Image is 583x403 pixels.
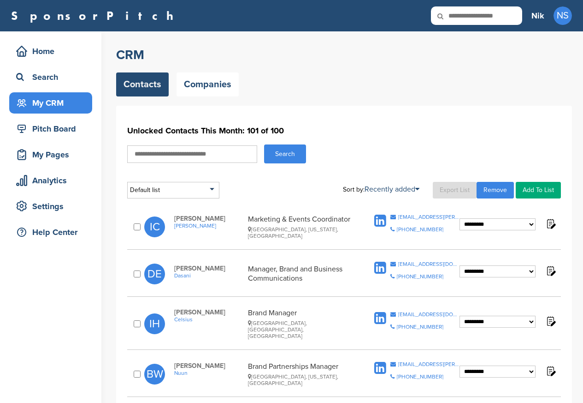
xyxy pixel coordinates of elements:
[398,261,459,267] div: [EMAIL_ADDRESS][DOMAIN_NAME]
[248,265,357,283] div: Manager, Brand and Business Communications
[144,264,165,284] span: DE
[14,198,92,215] div: Settings
[248,226,357,239] div: [GEOGRAPHIC_DATA], [US_STATE], [GEOGRAPHIC_DATA]
[144,217,165,237] span: IC
[174,272,243,279] a: Dasani
[531,9,544,22] h3: Nik
[11,10,179,22] a: SponsorPitch
[248,215,357,239] div: Marketing & Events Coordinator
[554,6,572,25] span: NS
[343,186,419,193] div: Sort by:
[144,313,165,334] span: IH
[545,218,556,229] img: Notes
[397,324,443,330] div: [PHONE_NUMBER]
[9,66,92,88] a: Search
[14,95,92,111] div: My CRM
[9,144,92,165] a: My Pages
[174,362,243,370] span: [PERSON_NAME]
[174,265,243,272] span: [PERSON_NAME]
[116,47,572,63] h2: CRM
[9,118,92,139] a: Pitch Board
[9,41,92,62] a: Home
[174,215,243,223] span: [PERSON_NAME]
[116,72,169,96] a: Contacts
[174,370,243,376] a: Nuun
[248,320,357,339] div: [GEOGRAPHIC_DATA], [GEOGRAPHIC_DATA], [GEOGRAPHIC_DATA]
[248,362,357,386] div: Brand Partnerships Manager
[144,364,165,385] span: BW
[14,146,92,163] div: My Pages
[177,72,239,96] a: Companies
[531,6,544,26] a: Nik
[516,182,561,198] a: Add To List
[365,185,419,194] a: Recently added
[174,308,243,316] span: [PERSON_NAME]
[14,224,92,241] div: Help Center
[127,122,561,139] h1: Unlocked Contacts This Month: 101 of 100
[477,182,514,198] a: Remove
[397,227,443,232] div: [PHONE_NUMBER]
[9,92,92,114] a: My CRM
[398,214,459,220] div: [EMAIL_ADDRESS][PERSON_NAME][DOMAIN_NAME]
[545,315,556,327] img: Notes
[14,172,92,189] div: Analytics
[9,222,92,243] a: Help Center
[174,316,243,323] a: Celsius
[14,69,92,85] div: Search
[248,308,357,339] div: Brand Manager
[398,312,459,317] div: [EMAIL_ADDRESS][DOMAIN_NAME]
[14,43,92,60] div: Home
[14,120,92,137] div: Pitch Board
[545,365,556,377] img: Notes
[545,265,556,277] img: Notes
[397,274,443,279] div: [PHONE_NUMBER]
[174,223,243,229] a: [PERSON_NAME]
[9,196,92,217] a: Settings
[248,373,357,386] div: [GEOGRAPHIC_DATA], [US_STATE], [GEOGRAPHIC_DATA]
[433,182,477,198] a: Export List
[264,144,306,163] button: Search
[9,170,92,191] a: Analytics
[127,182,219,198] div: Default list
[398,361,459,367] div: [EMAIL_ADDRESS][PERSON_NAME][DOMAIN_NAME]
[397,374,443,379] div: [PHONE_NUMBER]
